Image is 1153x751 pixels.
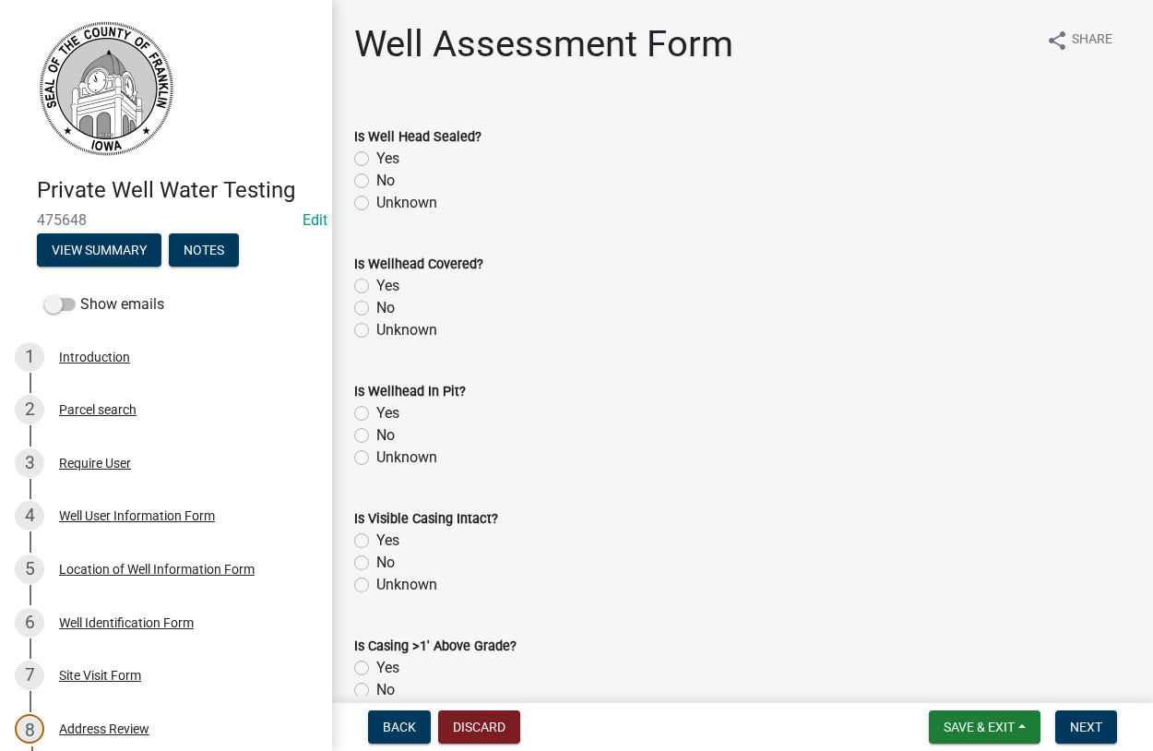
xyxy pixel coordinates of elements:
[376,275,399,297] label: Yes
[354,513,498,526] label: Is Visible Casing Intact?
[376,424,395,447] label: No
[376,679,395,701] label: No
[15,395,44,424] div: 2
[1070,720,1102,734] span: Next
[376,170,395,192] label: No
[354,131,481,144] label: Is Well Head Sealed?
[368,710,431,744] button: Back
[376,574,437,596] label: Unknown
[59,403,137,416] div: Parcel search
[376,297,395,319] label: No
[376,402,399,424] label: Yes
[438,710,520,744] button: Discard
[59,509,215,522] div: Well User Information Form
[169,244,239,258] wm-modal-confirm: Notes
[59,669,141,682] div: Site Visit Form
[59,563,255,576] div: Location of Well Information Form
[303,211,327,229] wm-modal-confirm: Edit Application Number
[15,342,44,372] div: 1
[37,211,295,229] span: 475648
[354,258,483,271] label: Is Wellhead Covered?
[37,233,161,267] button: View Summary
[37,177,317,204] h4: Private Well Water Testing
[59,351,130,364] div: Introduction
[929,710,1040,744] button: Save & Exit
[37,19,175,158] img: Franklin County, Iowa
[383,720,416,734] span: Back
[169,233,239,267] button: Notes
[944,720,1015,734] span: Save & Exit
[59,616,194,629] div: Well Identification Form
[15,608,44,638] div: 6
[1055,710,1117,744] button: Next
[354,386,466,399] label: Is Wellhead In Pit?
[1031,22,1127,58] button: shareShare
[59,457,131,470] div: Require User
[37,244,161,258] wm-modal-confirm: Summary
[376,319,437,341] label: Unknown
[15,714,44,744] div: 8
[1046,30,1068,52] i: share
[15,501,44,530] div: 4
[376,552,395,574] label: No
[354,640,517,653] label: Is Casing >1' Above Grade?
[15,448,44,478] div: 3
[44,293,164,316] label: Show emails
[376,530,399,552] label: Yes
[59,722,149,735] div: Address Review
[354,22,733,66] h1: Well Assessment Form
[15,661,44,690] div: 7
[376,148,399,170] label: Yes
[1072,30,1112,52] span: Share
[15,554,44,584] div: 5
[303,211,327,229] a: Edit
[376,192,437,214] label: Unknown
[376,657,399,679] label: Yes
[376,447,437,469] label: Unknown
